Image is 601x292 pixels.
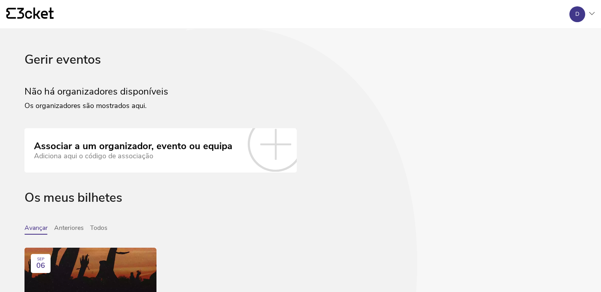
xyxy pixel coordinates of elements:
[6,8,16,19] g: {' '}
[24,97,577,110] p: Os organizadores são mostrados aqui.
[24,191,577,224] div: Os meus bilhetes
[36,262,45,270] span: 06
[575,11,579,17] div: D
[34,152,232,160] div: Adiciona aqui o código de associação
[24,86,577,97] h2: Não há organizadores disponíveis
[90,224,107,235] button: Todos
[37,257,44,262] div: SEP
[24,128,297,173] a: Associar a um organizador, evento ou equipa Adiciona aqui o código de associação
[54,224,84,235] button: Anteriores
[34,141,232,152] div: Associar a um organizador, evento ou equipa
[24,53,577,86] div: Gerir eventos
[24,224,48,235] button: Avançar
[6,8,54,21] a: {' '}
